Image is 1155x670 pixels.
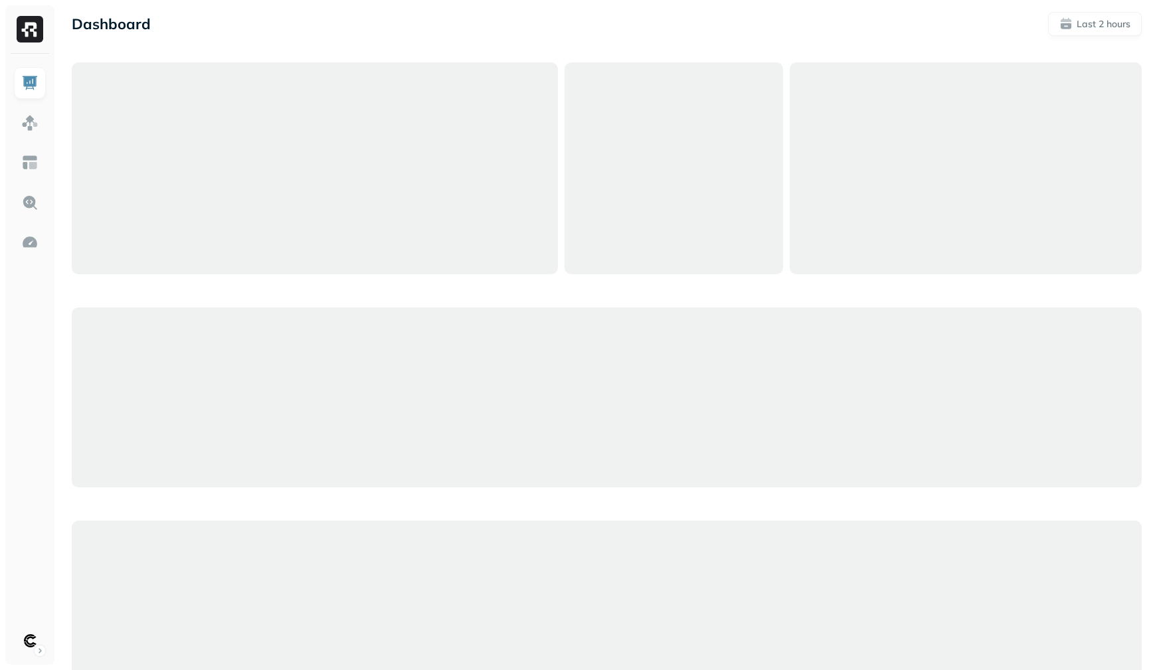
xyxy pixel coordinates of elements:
img: Optimization [21,234,39,251]
p: Last 2 hours [1077,18,1130,31]
button: Last 2 hours [1048,12,1142,36]
p: Dashboard [72,15,151,33]
img: Dashboard [21,74,39,92]
img: Clutch [21,631,39,650]
img: Asset Explorer [21,154,39,171]
img: Assets [21,114,39,131]
img: Ryft [17,16,43,42]
img: Query Explorer [21,194,39,211]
